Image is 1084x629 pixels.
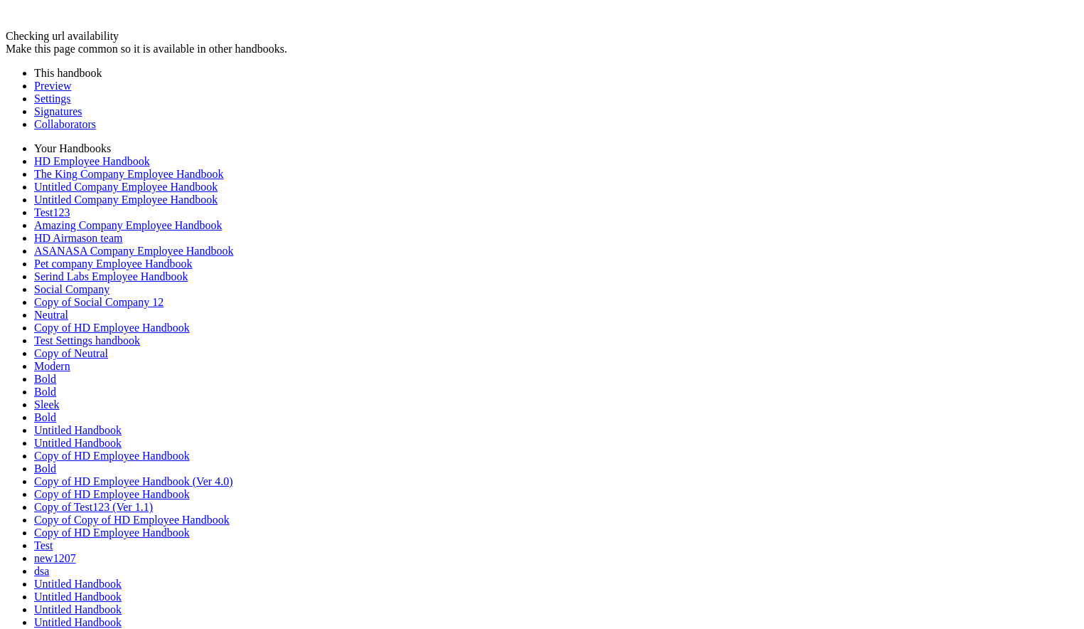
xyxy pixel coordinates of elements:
a: Signatures [34,105,82,117]
a: Untitled Handbook [34,603,122,615]
a: Sleek [34,398,60,411]
a: new1207 [34,552,76,564]
a: Settings [34,92,71,105]
a: Copy of HD Employee Handbook [34,322,190,334]
a: Collaborators [34,118,96,130]
a: Untitled Company Employee Handbook [34,181,218,193]
a: HD Airmason team [34,232,122,244]
a: The King Company Employee Handbook [34,168,224,180]
li: Your Handbooks [34,142,1078,155]
a: Amazing Company Employee Handbook [34,219,222,231]
a: Bold [34,462,56,475]
a: Neutral [34,309,68,321]
a: Untitled Handbook [34,424,122,436]
a: Untitled Handbook [34,437,122,449]
a: Copy of HD Employee Handbook (Ver 4.0) [34,475,233,487]
a: dsa [34,565,49,577]
a: Untitled Company Employee Handbook [34,194,218,206]
div: Make this page common so it is available in other handbooks. [6,43,1078,55]
a: Modern [34,360,70,372]
a: Untitled Handbook [34,591,122,603]
a: Preview [34,80,71,92]
a: Copy of Copy of HD Employee Handbook [34,514,230,526]
a: ASANASA Company Employee Handbook [34,245,233,257]
a: Pet company Employee Handbook [34,258,193,270]
a: Test Settings handbook [34,334,140,347]
a: Untitled Handbook [34,616,122,628]
a: HD Employee Handbook [34,155,150,167]
a: Copy of HD Employee Handbook [34,488,190,500]
a: Copy of Neutral [34,347,108,359]
a: Bold [34,373,56,385]
span: Checking url availability [6,30,119,42]
a: Test [34,539,53,551]
a: Bold [34,386,56,398]
a: Copy of HD Employee Handbook [34,527,190,539]
a: Copy of HD Employee Handbook [34,450,190,462]
a: Copy of Social Company 12 [34,296,163,308]
li: This handbook [34,67,1078,80]
a: Bold [34,411,56,423]
a: Serind Labs Employee Handbook [34,270,188,282]
a: Social Company [34,283,109,295]
a: Untitled Handbook [34,578,122,590]
a: Test123 [34,206,70,218]
a: Copy of Test123 (Ver 1.1) [34,501,153,513]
